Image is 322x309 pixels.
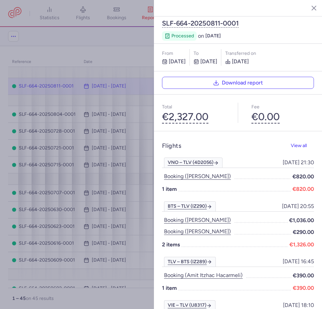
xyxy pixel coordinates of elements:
[162,185,314,193] p: 1 item
[162,227,233,236] button: Booking ([PERSON_NAME])
[164,257,216,267] a: TLV – BTS (IZ289)
[251,111,280,123] button: €0.00
[162,49,186,58] p: From
[293,271,314,280] span: €390.00
[162,216,233,225] button: Booking ([PERSON_NAME])
[283,302,314,308] span: [DATE] 18:10
[293,228,314,236] span: €290.00
[162,58,186,66] p: [DATE]
[162,271,245,280] button: Booking (amit itzhac hacarmeli)
[162,240,314,249] p: 2 items
[162,142,181,150] h4: Flights
[292,172,314,181] span: €820.00
[162,103,225,111] p: Total
[162,77,314,89] button: Download report
[171,33,194,39] span: processed
[283,160,314,166] span: [DATE] 21:30
[162,31,221,41] div: on
[283,259,314,265] span: [DATE] 16:45
[162,284,314,292] p: 1 item
[225,49,314,58] div: Transferred on
[194,58,217,66] p: [DATE]
[194,49,217,58] p: to
[162,111,208,123] button: €2,327.00
[205,33,221,39] span: [DATE]
[225,58,314,66] p: [DATE]
[289,216,314,225] span: €1,036.00
[251,103,314,111] p: Fee
[162,19,239,27] button: SLF-664-20250811-0001
[164,201,216,211] a: BTS – TLV (IZ290)
[162,172,233,181] button: Booking ([PERSON_NAME])
[289,240,314,249] span: €1,326.00
[164,158,223,168] a: VNO – TLV (4D2056)
[284,139,314,152] button: View all
[282,203,314,209] span: [DATE] 20:55
[293,284,314,292] span: €390.00
[292,185,314,193] span: €820.00
[291,143,307,148] span: View all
